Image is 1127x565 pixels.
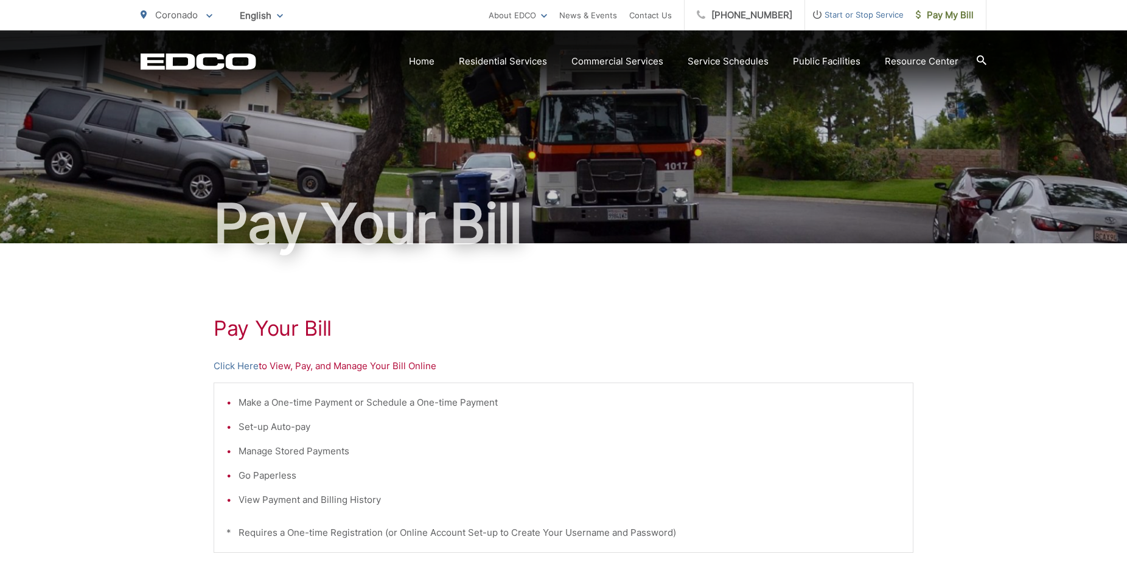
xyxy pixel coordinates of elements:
[916,8,974,23] span: Pay My Bill
[239,493,901,507] li: View Payment and Billing History
[571,54,663,69] a: Commercial Services
[409,54,434,69] a: Home
[226,525,901,540] p: * Requires a One-time Registration (or Online Account Set-up to Create Your Username and Password)
[214,359,913,373] p: to View, Pay, and Manage Your Bill Online
[155,9,198,21] span: Coronado
[239,395,901,410] li: Make a One-time Payment or Schedule a One-time Payment
[885,54,958,69] a: Resource Center
[559,8,617,23] a: News & Events
[629,8,672,23] a: Contact Us
[688,54,769,69] a: Service Schedules
[793,54,860,69] a: Public Facilities
[214,316,913,341] h1: Pay Your Bill
[489,8,547,23] a: About EDCO
[459,54,547,69] a: Residential Services
[141,193,986,254] h1: Pay Your Bill
[239,420,901,434] li: Set-up Auto-pay
[239,468,901,483] li: Go Paperless
[214,359,259,373] a: Click Here
[141,53,256,70] a: EDCD logo. Return to the homepage.
[239,444,901,459] li: Manage Stored Payments
[231,5,292,26] span: English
